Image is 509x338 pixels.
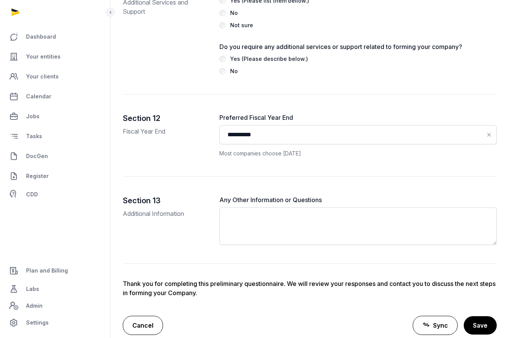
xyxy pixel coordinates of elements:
[26,72,59,81] span: Your clients
[123,209,207,218] p: Additional Information
[230,21,253,30] div: Not sure
[230,54,308,64] div: Yes (Please describe below.)
[6,298,104,314] a: Admin
[6,107,104,126] a: Jobs
[219,149,497,158] div: Most companies choose [DATE]
[26,52,61,61] span: Your entities
[433,321,448,330] span: Sync
[6,261,104,280] a: Plan and Billing
[26,112,40,121] span: Jobs
[26,190,38,199] span: CDD
[6,147,104,165] a: DocGen
[26,32,56,41] span: Dashboard
[6,167,104,185] a: Register
[219,125,497,144] input: Datepicker input
[219,42,497,51] label: Do you require any additional services or support related to forming your company?
[6,28,104,46] a: Dashboard
[6,280,104,298] a: Labs
[123,127,207,136] p: Fiscal Year End
[6,127,104,145] a: Tasks
[464,316,497,335] button: Save
[123,113,207,124] h2: Section 12
[6,314,104,332] a: Settings
[230,67,238,76] div: No
[219,195,497,204] label: Any Other Information or Questions
[6,87,104,106] a: Calendar
[123,279,497,297] div: Thank you for completing this preliminary questionnaire. We will review your responses and contac...
[26,284,39,294] span: Labs
[219,22,226,28] input: Not sure
[219,56,226,62] input: Yes (Please describe below.)
[6,67,104,86] a: Your clients
[26,92,51,101] span: Calendar
[26,301,43,310] span: Admin
[123,316,163,335] a: Cancel
[219,113,497,122] label: Preferred Fiscal Year End
[219,10,226,16] input: No
[6,47,104,66] a: Your entities
[6,187,104,202] a: CDD
[123,195,207,206] h2: Section 13
[26,266,68,275] span: Plan and Billing
[26,318,49,327] span: Settings
[26,152,48,161] span: DocGen
[219,68,226,74] input: No
[26,132,42,141] span: Tasks
[230,8,238,18] div: No
[26,171,49,181] span: Register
